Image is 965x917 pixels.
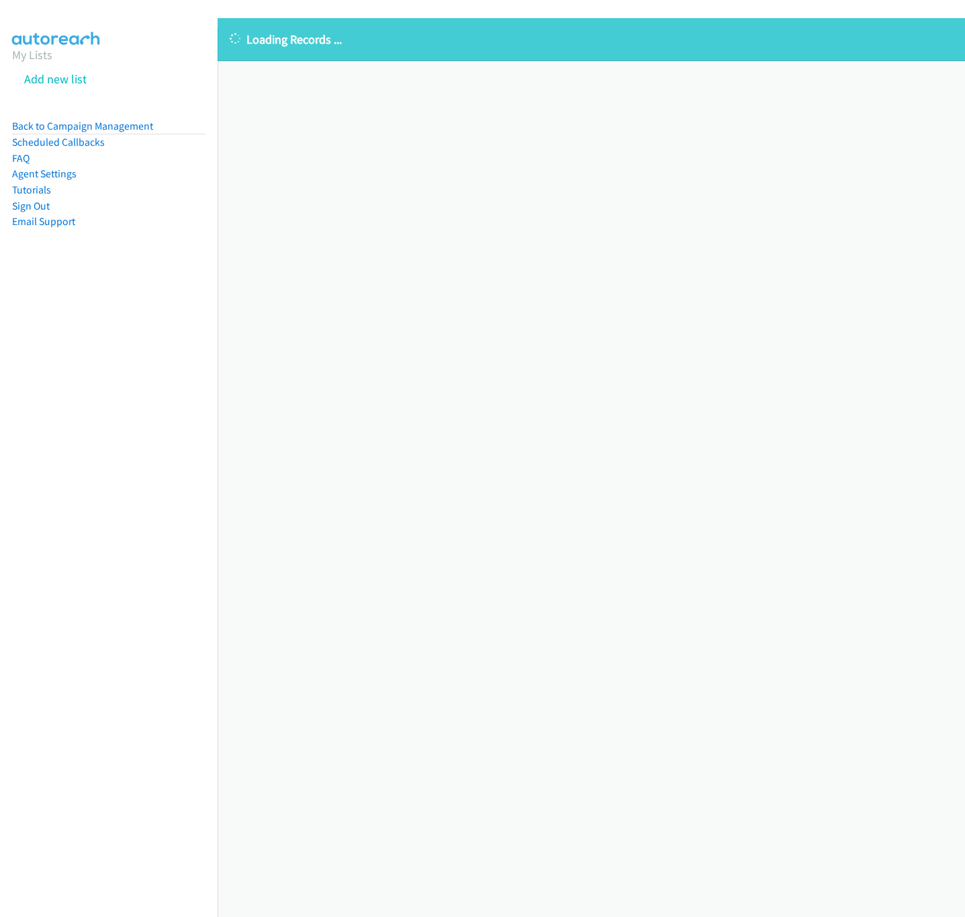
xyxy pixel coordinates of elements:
a: Tutorials [12,183,51,196]
a: Agent Settings [12,167,77,180]
p: Loading Records ... [230,30,953,48]
a: Back to Campaign Management [12,120,153,132]
a: FAQ [12,152,30,165]
a: Sign Out [12,200,50,212]
a: Scheduled Callbacks [12,136,105,148]
a: Email Support [12,215,75,228]
a: My Lists [12,47,52,62]
a: Add new list [24,71,87,87]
